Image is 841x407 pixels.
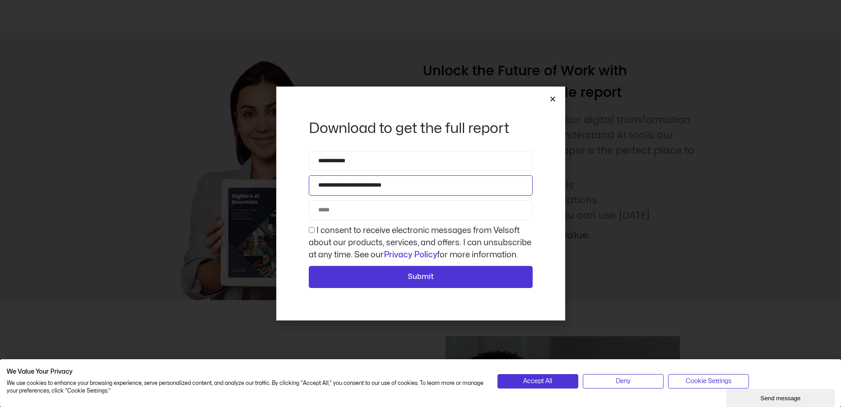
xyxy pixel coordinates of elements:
span: Submit [408,271,434,283]
button: Submit [309,266,533,288]
label: I consent to receive electronic messages from Velsoft about our products, services, and offers. I... [309,227,531,259]
button: Accept all cookies [497,374,578,389]
h2: Download to get the full report [309,119,533,138]
a: Close [549,96,556,102]
span: Deny [616,376,631,386]
button: Adjust cookie preferences [668,374,749,389]
span: Accept All [523,376,552,386]
p: We use cookies to enhance your browsing experience, serve personalized content, and analyze our t... [7,380,484,395]
span: Cookie Settings [686,376,731,386]
h2: We Value Your Privacy [7,368,484,376]
a: Privacy Policy [384,251,437,259]
button: Deny all cookies [583,374,664,389]
iframe: chat widget [726,387,836,407]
